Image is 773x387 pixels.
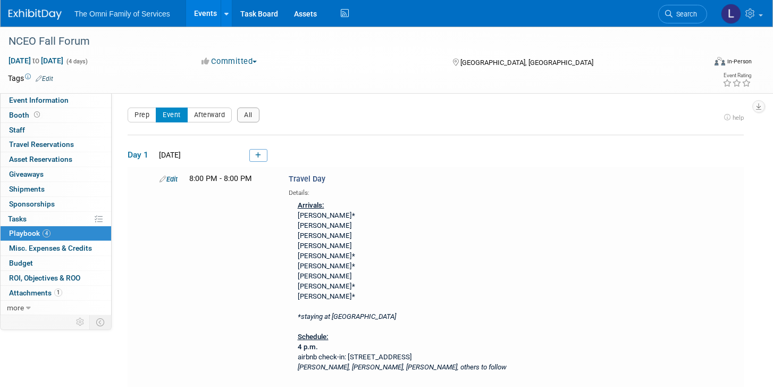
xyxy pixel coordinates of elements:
[1,241,111,256] a: Misc. Expenses & Credits
[65,58,88,65] span: (4 days)
[128,108,156,122] button: Prep
[1,256,111,270] a: Budget
[1,108,111,122] a: Booth
[727,57,752,65] div: In-Person
[1,167,111,182] a: Giveaways
[36,75,53,83] a: Edit
[715,57,725,65] img: Format-Inperson.png
[9,274,80,282] span: ROI, Objectives & ROO
[460,59,593,67] span: [GEOGRAPHIC_DATA], [GEOGRAPHIC_DATA]
[298,363,507,371] i: [PERSON_NAME], [PERSON_NAME], [PERSON_NAME], others to follow
[298,201,324,209] b: Arrivals:
[9,9,62,20] img: ExhibitDay
[9,229,51,237] span: Playbook
[1,212,111,226] a: Tasks
[156,151,181,159] span: [DATE]
[722,73,751,78] div: Event Rating
[8,56,64,65] span: [DATE] [DATE]
[721,4,741,24] img: Lauren Ryan
[43,229,51,237] span: 4
[298,312,396,320] i: *staying at [GEOGRAPHIC_DATA]
[31,56,41,65] span: to
[198,56,261,67] button: Committed
[298,333,329,341] b: Schedule:
[9,185,45,193] span: Shipments
[9,126,25,134] span: Staff
[298,343,318,351] b: 4 p.m.
[289,197,570,377] div: [PERSON_NAME]* [PERSON_NAME] [PERSON_NAME] [PERSON_NAME] [PERSON_NAME]* [PERSON_NAME]* [PERSON_NA...
[71,315,90,329] td: Personalize Event Tab Strip
[673,10,697,18] span: Search
[8,215,27,223] span: Tasks
[90,315,112,329] td: Toggle Event Tabs
[187,108,232,122] button: Afterward
[289,175,325,184] span: Travel Day
[7,303,24,312] span: more
[1,301,111,315] a: more
[1,182,111,196] a: Shipments
[189,174,252,183] span: 8:00 PM - 8:00 PM
[8,73,53,84] td: Tags
[1,226,111,241] a: Playbook4
[1,123,111,137] a: Staff
[9,111,42,119] span: Booth
[74,10,170,18] span: The Omni Family of Services
[1,286,111,300] a: Attachments1
[9,96,69,104] span: Event Information
[9,140,74,149] span: Travel Reservations
[1,137,111,152] a: Travel Reservations
[641,55,752,71] div: Event Format
[1,93,111,108] a: Event Information
[289,185,570,197] div: Details:
[9,155,72,163] span: Asset Reservations
[156,108,188,122] button: Event
[32,111,42,119] span: Booth not reserved yet
[5,32,688,51] div: NCEO Fall Forum
[1,197,111,211] a: Sponsorships
[54,289,62,297] span: 1
[159,175,178,183] a: Edit
[9,289,62,297] span: Attachments
[733,114,744,121] span: help
[9,259,33,267] span: Budget
[9,170,44,178] span: Giveaways
[1,271,111,285] a: ROI, Objectives & ROO
[9,244,92,252] span: Misc. Expenses & Credits
[237,108,259,122] button: All
[658,5,707,23] a: Search
[9,200,55,208] span: Sponsorships
[128,149,154,161] span: Day 1
[1,152,111,167] a: Asset Reservations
